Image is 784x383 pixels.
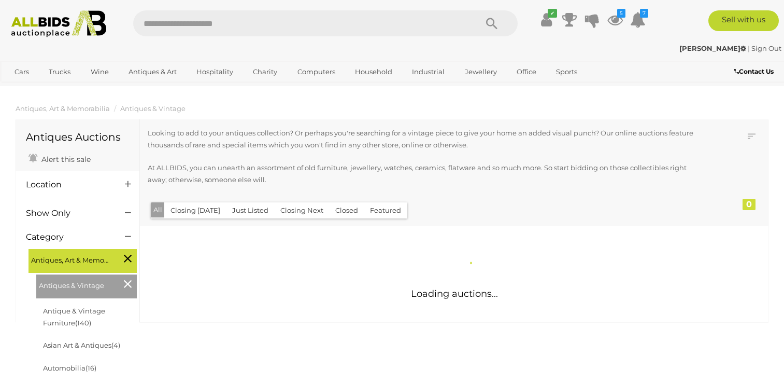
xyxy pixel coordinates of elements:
a: Hospitality [190,63,240,80]
span: Loading auctions... [411,288,498,299]
a: [PERSON_NAME] [679,44,748,52]
span: (16) [85,364,96,372]
a: Sports [549,63,584,80]
button: Closing [DATE] [164,202,226,218]
a: Sign Out [751,44,781,52]
a: Sell with us [708,10,779,31]
button: Closing Next [274,202,330,218]
button: All [151,202,165,217]
p: Looking to add to your antiques collection? Or perhaps you're searching for a vintage piece to gi... [148,127,702,152]
i: 7 [640,9,648,18]
a: Industrial [405,63,451,80]
i: ✔ [548,9,557,18]
span: Antiques & Vintage [39,277,117,292]
a: Contact Us [734,66,776,77]
span: (4) [111,341,120,349]
a: Asian Art & Antiques(4) [43,341,120,349]
h4: Category [26,232,109,242]
a: Computers [291,63,342,80]
a: Alert this sale [26,151,93,166]
a: Automobilia(16) [43,364,96,372]
h4: Location [26,180,109,189]
a: Antiques & Vintage [120,104,186,113]
a: Cars [8,63,36,80]
span: Alert this sale [39,155,91,164]
span: | [748,44,750,52]
p: At ALLBIDS, you can unearth an assortment of old furniture, jewellery, watches, ceramics, flatwar... [148,162,702,186]
a: Wine [84,63,116,80]
i: 5 [617,9,625,18]
a: ✔ [539,10,554,29]
a: 5 [607,10,623,29]
span: Antiques, Art & Memorabilia [31,252,109,266]
strong: [PERSON_NAME] [679,44,746,52]
a: Household [348,63,399,80]
a: Office [510,63,543,80]
h4: Show Only [26,209,109,218]
button: Search [466,10,518,36]
a: [GEOGRAPHIC_DATA] [8,80,95,98]
button: Closed [329,202,364,218]
span: (140) [75,319,91,327]
h1: Antiques Auctions [26,131,129,143]
img: Allbids.com.au [6,10,111,37]
div: 0 [743,199,756,210]
a: Jewellery [458,63,504,80]
button: Just Listed [226,202,275,218]
a: Trucks [42,63,77,80]
a: Charity [246,63,284,80]
button: Featured [364,202,407,218]
a: Antiques, Art & Memorabilia [16,104,110,113]
a: 7 [630,10,646,29]
a: Antique & Vintage Furniture(140) [43,307,105,327]
b: Contact Us [734,67,774,75]
a: Antiques & Art [122,63,183,80]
